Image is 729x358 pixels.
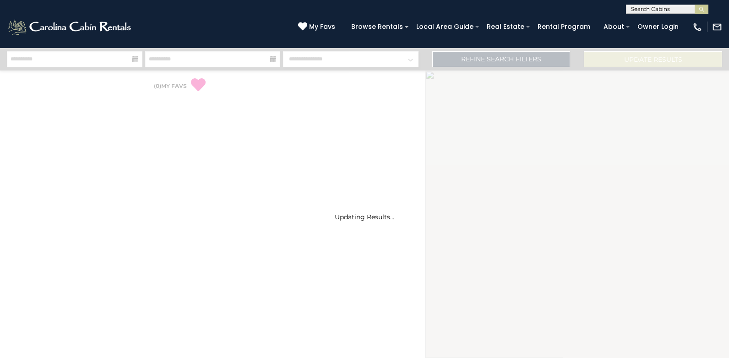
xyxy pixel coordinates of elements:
img: phone-regular-white.png [692,22,702,32]
a: Local Area Guide [412,20,478,34]
span: My Favs [309,22,335,32]
a: Browse Rentals [347,20,408,34]
a: My Favs [298,22,337,32]
a: Real Estate [482,20,529,34]
img: White-1-2.png [7,18,134,36]
img: mail-regular-white.png [712,22,722,32]
a: Rental Program [533,20,595,34]
a: Owner Login [633,20,683,34]
a: About [599,20,629,34]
